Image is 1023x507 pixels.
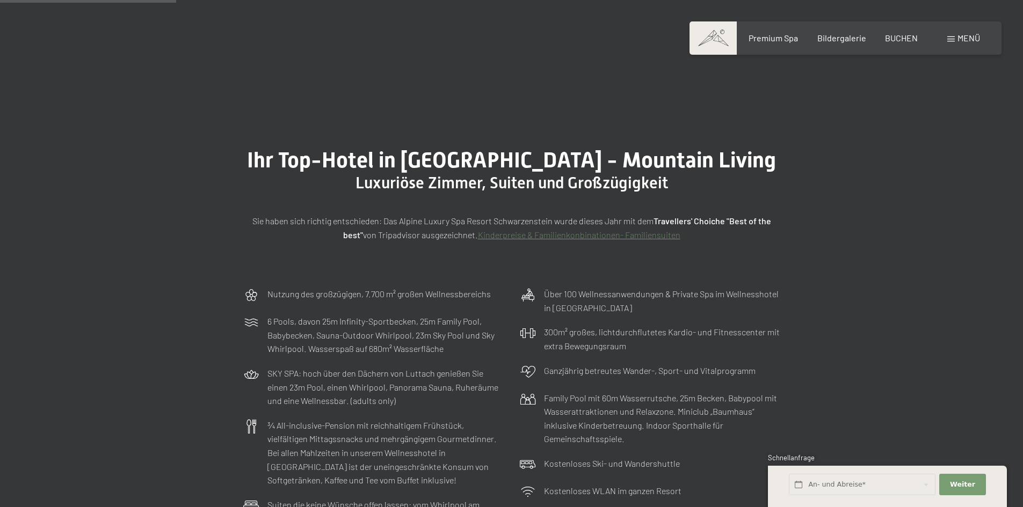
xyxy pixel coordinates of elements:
[768,453,815,462] span: Schnellanfrage
[478,230,680,240] a: Kinderpreise & Familienkonbinationen- Familiensuiten
[247,148,776,173] span: Ihr Top-Hotel in [GEOGRAPHIC_DATA] - Mountain Living
[885,33,918,43] a: BUCHEN
[267,418,504,487] p: ¾ All-inclusive-Pension mit reichhaltigem Frühstück, vielfältigen Mittagssnacks und mehrgängigem ...
[544,391,780,446] p: Family Pool mit 60m Wasserrutsche, 25m Becken, Babypool mit Wasserattraktionen und Relaxzone. Min...
[355,173,668,192] span: Luxuriöse Zimmer, Suiten und Großzügigkeit
[343,216,771,240] strong: Travellers' Choiche "Best of the best"
[267,287,491,301] p: Nutzung des großzügigen, 7.700 m² großen Wellnessbereichs
[544,457,680,471] p: Kostenloses Ski- und Wandershuttle
[939,474,985,496] button: Weiter
[544,325,780,352] p: 300m² großes, lichtdurchflutetes Kardio- und Fitnesscenter mit extra Bewegungsraum
[950,480,975,489] span: Weiter
[243,214,780,241] p: Sie haben sich richtig entschieden: Das Alpine Luxury Spa Resort Schwarzenstein wurde dieses Jahr...
[267,366,504,408] p: SKY SPA: hoch über den Dächern von Luttach genießen Sie einen 23m Pool, einen Whirlpool, Panorama...
[544,364,756,378] p: Ganzjährig betreutes Wander-, Sport- und Vitalprogramm
[267,314,504,356] p: 6 Pools, davon 25m Infinity-Sportbecken, 25m Family Pool, Babybecken, Sauna-Outdoor Whirlpool, 23...
[749,33,798,43] a: Premium Spa
[817,33,866,43] a: Bildergalerie
[544,484,681,498] p: Kostenloses WLAN im ganzen Resort
[544,287,780,314] p: Über 100 Wellnessanwendungen & Private Spa im Wellnesshotel in [GEOGRAPHIC_DATA]
[957,33,980,43] span: Menü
